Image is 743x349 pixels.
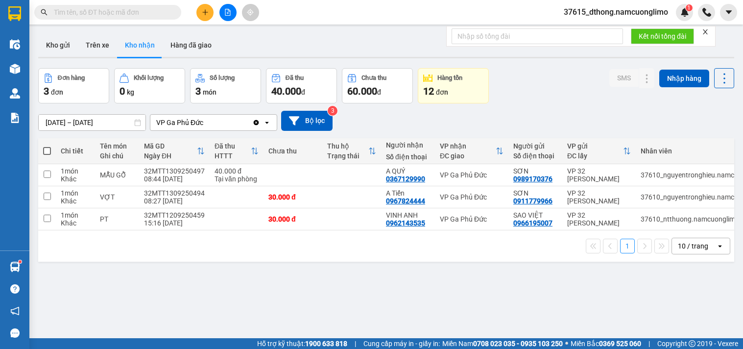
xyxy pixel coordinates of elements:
button: plus [196,4,214,21]
button: Khối lượng0kg [114,68,185,103]
div: Khác [61,219,90,227]
div: 30.000 đ [268,193,317,201]
div: 32MTT1309250494 [144,189,205,197]
button: file-add [219,4,237,21]
button: 1 [620,239,635,253]
div: VINH ANH [386,211,430,219]
span: notification [10,306,20,316]
button: Bộ lọc [281,111,333,131]
span: đ [377,88,381,96]
div: Đã thu [286,75,304,81]
span: 40.000 [271,85,301,97]
div: 08:27 [DATE] [144,197,205,205]
th: Toggle SortBy [139,138,210,164]
span: plus [202,9,209,16]
div: Số lượng [210,75,235,81]
div: A QUÝ [386,167,430,175]
th: Toggle SortBy [210,138,264,164]
img: phone-icon [702,8,711,17]
button: Nhập hàng [659,70,709,87]
sup: 1 [19,260,22,263]
div: Chưa thu [361,75,386,81]
div: 08:44 [DATE] [144,175,205,183]
span: 1 [687,4,691,11]
button: Kho nhận [117,33,163,57]
img: warehouse-icon [10,262,20,272]
span: 3 [44,85,49,97]
div: SƠN [513,189,557,197]
div: SAO VIỆT [513,211,557,219]
div: 30.000 đ [268,215,317,223]
span: | [355,338,356,349]
div: 0967824444 [386,197,425,205]
div: 1 món [61,189,90,197]
div: 0966195007 [513,219,552,227]
span: ⚪️ [565,342,568,346]
span: aim [247,9,254,16]
input: Tìm tên, số ĐT hoặc mã đơn [54,7,169,18]
div: 10 / trang [678,241,708,251]
div: VP 32 [PERSON_NAME] [567,167,631,183]
svg: Clear value [252,119,260,126]
button: Kết nối tổng đài [631,28,694,44]
button: aim [242,4,259,21]
span: 0 [120,85,125,97]
th: Toggle SortBy [435,138,508,164]
span: 3 [195,85,201,97]
span: question-circle [10,284,20,294]
img: logo-vxr [8,6,21,21]
div: Chi tiết [61,147,90,155]
strong: 0369 525 060 [599,340,641,348]
span: đ [301,88,305,96]
button: SMS [609,69,639,87]
div: MẪU GỖ [100,171,134,179]
span: Miền Nam [442,338,563,349]
img: icon-new-feature [680,8,689,17]
div: Khác [61,197,90,205]
img: warehouse-icon [10,64,20,74]
div: SƠN [513,167,557,175]
span: đơn [51,88,63,96]
img: warehouse-icon [10,39,20,50]
div: ĐC lấy [567,152,623,160]
sup: 1 [686,4,693,11]
span: Kết nối tổng đài [639,31,686,42]
div: VP 32 [PERSON_NAME] [567,211,631,227]
img: solution-icon [10,113,20,123]
div: HTTT [215,152,251,160]
div: VP Ga Phủ Đức [156,118,203,127]
span: kg [127,88,134,96]
button: Hàng tồn12đơn [418,68,489,103]
button: Hàng đã giao [163,33,219,57]
div: 32MTT1209250459 [144,211,205,219]
div: Thu hộ [327,142,368,150]
div: 0911779966 [513,197,552,205]
input: Selected VP Ga Phủ Đức. [204,118,205,127]
span: search [41,9,48,16]
svg: open [716,242,724,250]
div: Đơn hàng [58,75,85,81]
div: VP Ga Phủ Đức [440,171,503,179]
div: A Tiến [386,189,430,197]
div: Đã thu [215,142,251,150]
div: 0989170376 [513,175,552,183]
div: Người gửi [513,142,557,150]
span: caret-down [724,8,733,17]
button: caret-down [720,4,737,21]
div: Ngày ĐH [144,152,197,160]
button: Trên xe [78,33,117,57]
div: VP Ga Phủ Đức [440,215,503,223]
span: copyright [689,340,695,347]
input: Nhập số tổng đài [452,28,623,44]
div: VỢT [100,193,134,201]
div: Mã GD [144,142,197,150]
span: 37615_dthong.namcuonglimo [556,6,676,18]
div: 0962143535 [386,219,425,227]
span: 12 [423,85,434,97]
div: Ghi chú [100,152,134,160]
div: Số điện thoại [386,153,430,161]
div: Trạng thái [327,152,368,160]
div: VP nhận [440,142,496,150]
button: Số lượng3món [190,68,261,103]
span: đơn [436,88,448,96]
